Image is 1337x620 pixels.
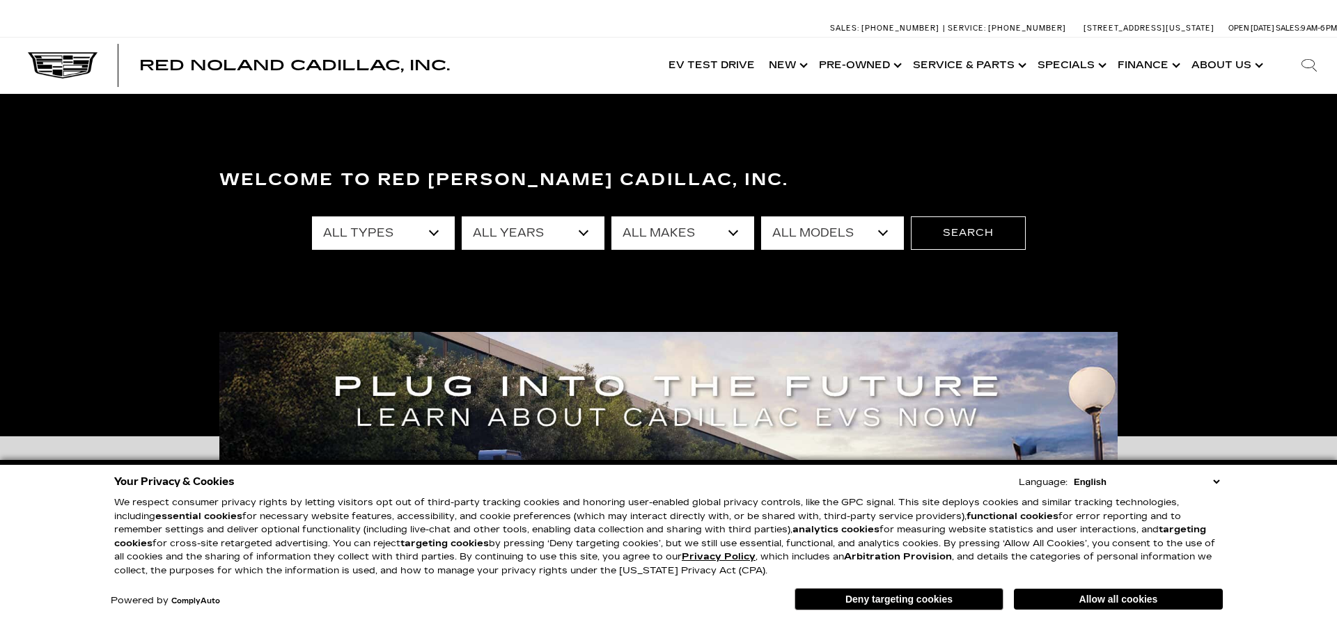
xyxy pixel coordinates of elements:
[988,24,1066,33] span: [PHONE_NUMBER]
[312,216,455,250] select: Filter by type
[682,551,756,562] a: Privacy Policy
[400,538,489,549] strong: targeting cookies
[1184,38,1267,93] a: About Us
[830,24,859,33] span: Sales:
[219,166,1118,194] h3: Welcome to Red [PERSON_NAME] Cadillac, Inc.
[795,588,1003,610] button: Deny targeting cookies
[1014,589,1223,610] button: Allow all cookies
[1031,38,1111,93] a: Specials
[1019,478,1068,487] div: Language:
[1228,24,1274,33] span: Open [DATE]
[844,551,952,562] strong: Arbitration Provision
[762,38,812,93] a: New
[911,216,1026,250] button: Search
[830,24,943,32] a: Sales: [PHONE_NUMBER]
[1111,38,1184,93] a: Finance
[114,496,1223,578] p: We respect consumer privacy rights by letting visitors opt out of third-party tracking cookies an...
[943,24,1070,32] a: Service: [PHONE_NUMBER]
[1276,24,1301,33] span: Sales:
[662,38,762,93] a: EV Test Drive
[139,57,450,74] span: Red Noland Cadillac, Inc.
[948,24,986,33] span: Service:
[861,24,939,33] span: [PHONE_NUMBER]
[792,524,879,535] strong: analytics cookies
[611,216,754,250] select: Filter by make
[462,216,604,250] select: Filter by year
[114,524,1206,549] strong: targeting cookies
[171,597,220,605] a: ComplyAuto
[1084,24,1214,33] a: [STREET_ADDRESS][US_STATE]
[812,38,906,93] a: Pre-Owned
[155,511,242,522] strong: essential cookies
[114,472,235,491] span: Your Privacy & Cookies
[1301,24,1337,33] span: 9 AM-6 PM
[28,52,97,79] img: Cadillac Dark Logo with Cadillac White Text
[111,596,220,605] div: Powered by
[761,216,904,250] select: Filter by model
[139,58,450,72] a: Red Noland Cadillac, Inc.
[967,511,1058,522] strong: functional cookies
[1070,475,1223,488] select: Language Select
[906,38,1031,93] a: Service & Parts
